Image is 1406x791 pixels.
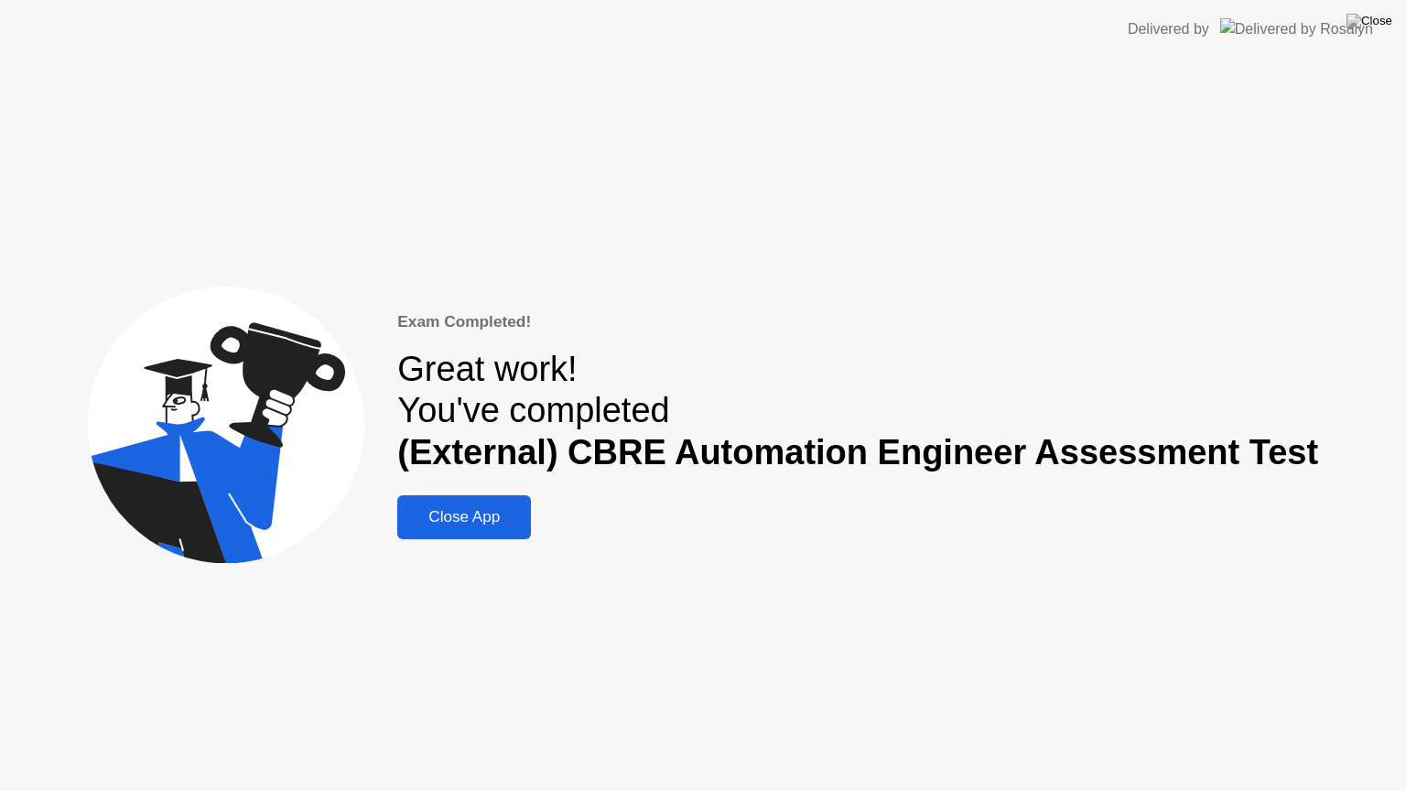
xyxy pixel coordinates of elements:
div: Great work! You've completed [397,349,1318,474]
div: Close App [403,508,525,526]
button: Close App [397,495,531,539]
div: Delivered by [1128,18,1209,40]
b: (External) CBRE Automation Engineer Assessment Test [397,433,1318,471]
div: Exam Completed! [397,310,1318,334]
img: Delivered by Rosalyn [1220,18,1373,39]
img: Close [1347,14,1392,28]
